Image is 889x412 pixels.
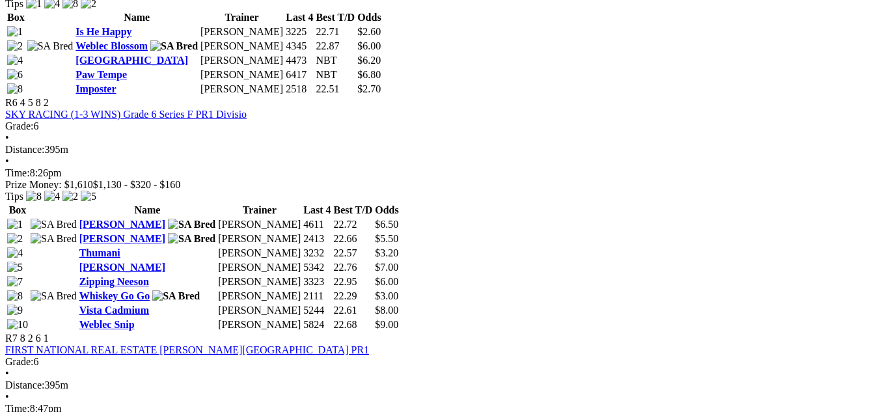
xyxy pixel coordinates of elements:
[285,25,314,38] td: 3225
[93,179,181,190] span: $1,130 - $320 - $160
[285,40,314,53] td: 4345
[7,26,23,38] img: 1
[7,69,23,81] img: 6
[217,275,301,288] td: [PERSON_NAME]
[374,204,399,217] th: Odds
[217,318,301,331] td: [PERSON_NAME]
[217,290,301,303] td: [PERSON_NAME]
[375,319,398,330] span: $9.00
[31,219,77,230] img: SA Bred
[357,83,381,94] span: $2.70
[79,319,135,330] a: Weblec Snip
[303,290,331,303] td: 2111
[7,40,23,52] img: 2
[333,261,374,274] td: 22.76
[200,83,284,96] td: [PERSON_NAME]
[357,11,381,24] th: Odds
[168,233,215,245] img: SA Bred
[79,233,165,244] a: [PERSON_NAME]
[5,144,884,156] div: 395m
[357,69,381,80] span: $6.80
[20,333,49,344] span: 8 2 6 1
[5,109,247,120] a: SKY RACING (1-3 WINS) Grade 6 Series F PR1 Divisio
[168,219,215,230] img: SA Bred
[217,247,301,260] td: [PERSON_NAME]
[7,55,23,66] img: 4
[9,204,27,215] span: Box
[333,318,374,331] td: 22.68
[5,167,884,179] div: 8:26pm
[375,305,398,316] span: $8.00
[79,247,120,258] a: Thumani
[333,275,374,288] td: 22.95
[5,191,23,202] span: Tips
[79,219,165,230] a: [PERSON_NAME]
[150,40,198,52] img: SA Bred
[315,11,355,24] th: Best T/D
[303,247,331,260] td: 3232
[75,69,127,80] a: Paw Tempe
[200,54,284,67] td: [PERSON_NAME]
[357,40,381,51] span: $6.00
[333,290,374,303] td: 22.29
[79,305,149,316] a: Vista Cadmium
[27,40,74,52] img: SA Bred
[5,368,9,379] span: •
[285,83,314,96] td: 2518
[44,191,60,202] img: 4
[5,97,18,108] span: R6
[375,276,398,287] span: $6.00
[217,218,301,231] td: [PERSON_NAME]
[375,219,398,230] span: $6.50
[217,304,301,317] td: [PERSON_NAME]
[7,276,23,288] img: 7
[5,333,18,344] span: R7
[315,40,355,53] td: 22.87
[333,304,374,317] td: 22.61
[7,247,23,259] img: 4
[303,275,331,288] td: 3323
[315,83,355,96] td: 22.51
[200,11,284,24] th: Trainer
[20,97,49,108] span: 4 5 8 2
[303,232,331,245] td: 2413
[7,290,23,302] img: 8
[375,247,398,258] span: $3.20
[315,54,355,67] td: NBT
[333,247,374,260] td: 22.57
[5,391,9,402] span: •
[217,261,301,274] td: [PERSON_NAME]
[152,290,200,302] img: SA Bred
[303,261,331,274] td: 5342
[315,25,355,38] td: 22.71
[5,120,884,132] div: 6
[7,233,23,245] img: 2
[217,232,301,245] td: [PERSON_NAME]
[303,318,331,331] td: 5824
[217,204,301,217] th: Trainer
[5,379,44,391] span: Distance:
[7,83,23,95] img: 8
[375,290,398,301] span: $3.00
[75,40,148,51] a: Weblec Blossom
[75,11,198,24] th: Name
[303,204,331,217] th: Last 4
[285,54,314,67] td: 4473
[7,12,25,23] span: Box
[79,204,217,217] th: Name
[26,191,42,202] img: 8
[357,55,381,66] span: $6.20
[5,179,884,191] div: Prize Money: $1,610
[303,304,331,317] td: 5244
[5,167,30,178] span: Time:
[7,262,23,273] img: 5
[357,26,381,37] span: $2.60
[5,356,884,368] div: 6
[79,262,165,273] a: [PERSON_NAME]
[315,68,355,81] td: NBT
[333,204,374,217] th: Best T/D
[200,25,284,38] td: [PERSON_NAME]
[200,68,284,81] td: [PERSON_NAME]
[7,319,28,331] img: 10
[75,83,116,94] a: Imposter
